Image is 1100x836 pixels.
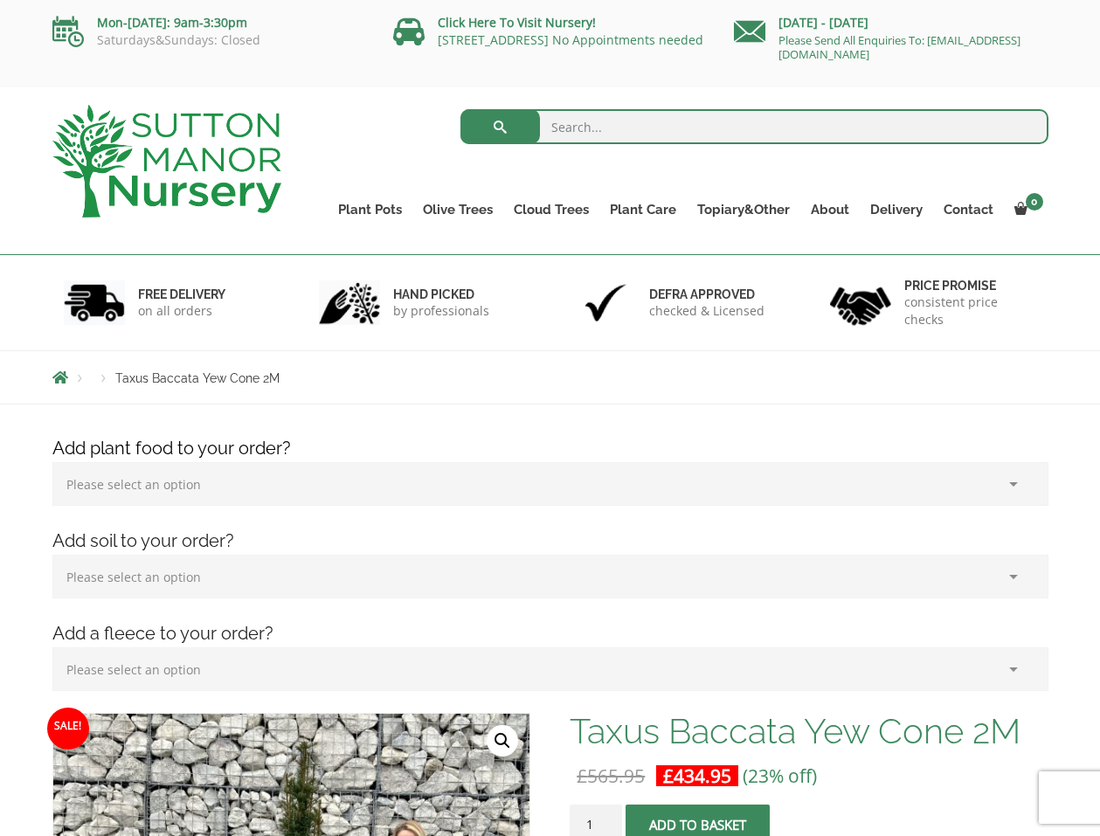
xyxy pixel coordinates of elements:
h4: Add a fleece to your order? [39,620,1062,647]
span: (23% off) [743,763,817,788]
img: 4.jpg [830,276,891,329]
p: checked & Licensed [649,302,764,320]
span: Sale! [47,708,89,750]
nav: Breadcrumbs [52,370,1048,384]
span: £ [577,763,587,788]
h6: Defra approved [649,287,764,302]
p: Saturdays&Sundays: Closed [52,33,367,47]
input: Search... [460,109,1048,144]
span: 0 [1026,193,1043,211]
a: Delivery [860,197,933,222]
p: [DATE] - [DATE] [734,12,1048,33]
a: About [800,197,860,222]
h4: Add plant food to your order? [39,435,1062,462]
span: Taxus Baccata Yew Cone 2M [115,371,280,385]
a: [STREET_ADDRESS] No Appointments needed [438,31,703,48]
img: logo [52,105,281,218]
img: 1.jpg [64,280,125,325]
a: Please Send All Enquiries To: [EMAIL_ADDRESS][DOMAIN_NAME] [778,32,1020,62]
a: Plant Pots [328,197,412,222]
a: Cloud Trees [503,197,599,222]
h6: hand picked [393,287,489,302]
h1: Taxus Baccata Yew Cone 2M [570,713,1048,750]
h6: Price promise [904,278,1037,294]
h6: FREE DELIVERY [138,287,225,302]
a: Click Here To Visit Nursery! [438,14,596,31]
bdi: 565.95 [577,763,645,788]
a: Topiary&Other [687,197,800,222]
bdi: 434.95 [663,763,731,788]
a: 0 [1004,197,1048,222]
img: 2.jpg [319,280,380,325]
p: Mon-[DATE]: 9am-3:30pm [52,12,367,33]
img: 3.jpg [575,280,636,325]
a: Olive Trees [412,197,503,222]
a: Plant Care [599,197,687,222]
span: £ [663,763,674,788]
a: View full-screen image gallery [487,725,518,757]
a: Contact [933,197,1004,222]
p: by professionals [393,302,489,320]
h4: Add soil to your order? [39,528,1062,555]
p: on all orders [138,302,225,320]
p: consistent price checks [904,294,1037,328]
